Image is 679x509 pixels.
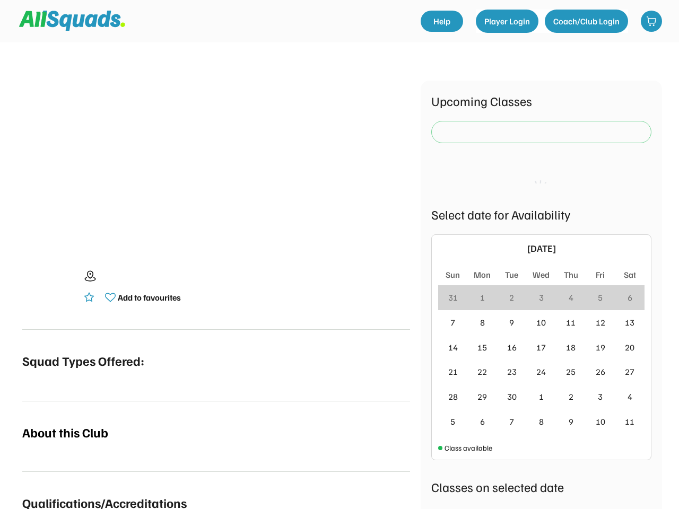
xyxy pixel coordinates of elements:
[480,316,485,329] div: 8
[431,477,651,496] div: Classes on selected date
[533,268,550,281] div: Wed
[566,316,576,329] div: 11
[628,291,632,304] div: 6
[445,442,492,453] div: Class available
[71,81,362,239] img: yH5BAEAAAAALAAAAAABAAEAAAIBRAA7
[536,365,546,378] div: 24
[450,316,455,329] div: 7
[476,10,538,33] button: Player Login
[480,291,485,304] div: 1
[625,316,634,329] div: 13
[596,365,605,378] div: 26
[536,316,546,329] div: 10
[509,316,514,329] div: 9
[421,11,463,32] a: Help
[598,291,603,304] div: 5
[545,10,628,33] button: Coach/Club Login
[509,291,514,304] div: 2
[536,341,546,354] div: 17
[539,390,544,403] div: 1
[477,341,487,354] div: 15
[596,415,605,428] div: 10
[596,316,605,329] div: 12
[596,268,605,281] div: Fri
[448,365,458,378] div: 21
[625,415,634,428] div: 11
[507,390,517,403] div: 30
[448,341,458,354] div: 14
[22,423,108,442] div: About this Club
[509,415,514,428] div: 7
[22,351,144,370] div: Squad Types Offered:
[456,241,626,256] div: [DATE]
[431,91,651,110] div: Upcoming Classes
[477,390,487,403] div: 29
[646,16,657,27] img: shopping-cart-01%20%281%29.svg
[539,415,544,428] div: 8
[628,390,632,403] div: 4
[566,365,576,378] div: 25
[431,205,651,224] div: Select date for Availability
[566,341,576,354] div: 18
[474,268,491,281] div: Mon
[477,365,487,378] div: 22
[507,365,517,378] div: 23
[564,268,578,281] div: Thu
[446,268,460,281] div: Sun
[625,365,634,378] div: 27
[22,260,75,313] img: yH5BAEAAAAALAAAAAABAAEAAAIBRAA7
[569,415,573,428] div: 9
[448,291,458,304] div: 31
[480,415,485,428] div: 6
[598,390,603,403] div: 3
[539,291,544,304] div: 3
[118,291,181,304] div: Add to favourites
[19,11,125,31] img: Squad%20Logo.svg
[625,341,634,354] div: 20
[596,341,605,354] div: 19
[505,268,518,281] div: Tue
[448,390,458,403] div: 28
[569,390,573,403] div: 2
[507,341,517,354] div: 16
[624,268,636,281] div: Sat
[450,415,455,428] div: 5
[569,291,573,304] div: 4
